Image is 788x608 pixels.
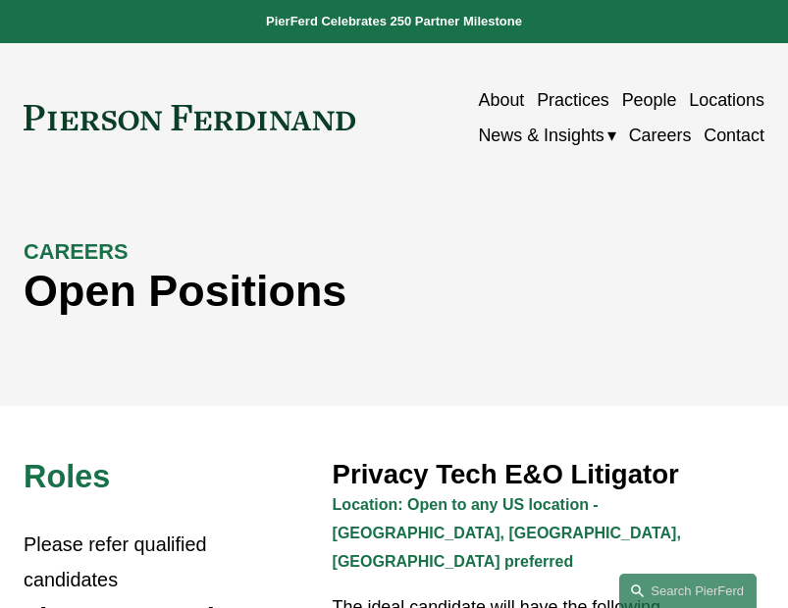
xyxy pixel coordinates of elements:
a: Locations [689,82,764,118]
strong: Location: Open to any US location - [GEOGRAPHIC_DATA], [GEOGRAPHIC_DATA], [GEOGRAPHIC_DATA] prefe... [333,496,686,570]
a: People [622,82,677,118]
h1: Open Positions [24,266,579,316]
a: Contact [704,118,764,153]
a: Practices [537,82,609,118]
h3: Privacy Tech E&O Litigator [333,458,764,491]
strong: CAREERS [24,239,128,264]
a: Careers [629,118,692,153]
span: Roles [24,459,110,494]
a: folder dropdown [478,118,615,153]
span: News & Insights [478,120,604,151]
a: About [479,82,525,118]
a: Search this site [619,574,757,608]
